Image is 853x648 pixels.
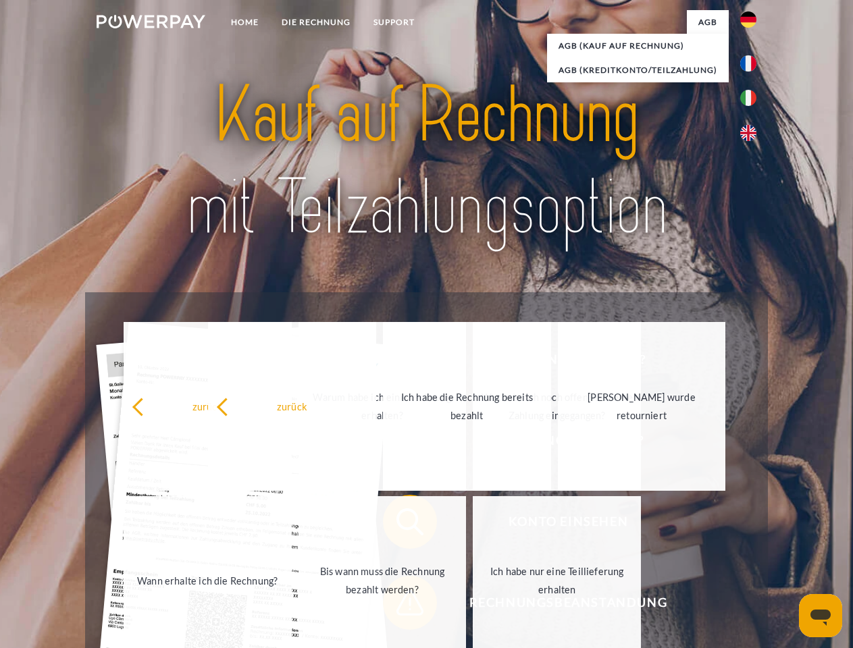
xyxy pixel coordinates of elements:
img: de [740,11,756,28]
a: AGB (Kauf auf Rechnung) [547,34,729,58]
div: zurück [216,397,368,415]
img: it [740,90,756,106]
div: Ich habe nur eine Teillieferung erhalten [481,562,633,599]
div: Bis wann muss die Rechnung bezahlt werden? [307,562,459,599]
div: Ich habe die Rechnung bereits bezahlt [391,388,543,425]
a: AGB (Kreditkonto/Teilzahlung) [547,58,729,82]
div: zurück [132,397,284,415]
a: agb [687,10,729,34]
a: SUPPORT [362,10,426,34]
img: en [740,125,756,141]
img: fr [740,55,756,72]
iframe: Schaltfläche zum Öffnen des Messaging-Fensters [799,594,842,637]
img: logo-powerpay-white.svg [97,15,205,28]
div: [PERSON_NAME] wurde retourniert [566,388,718,425]
img: title-powerpay_de.svg [129,65,724,259]
a: DIE RECHNUNG [270,10,362,34]
div: Wann erhalte ich die Rechnung? [132,571,284,589]
a: Home [219,10,270,34]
